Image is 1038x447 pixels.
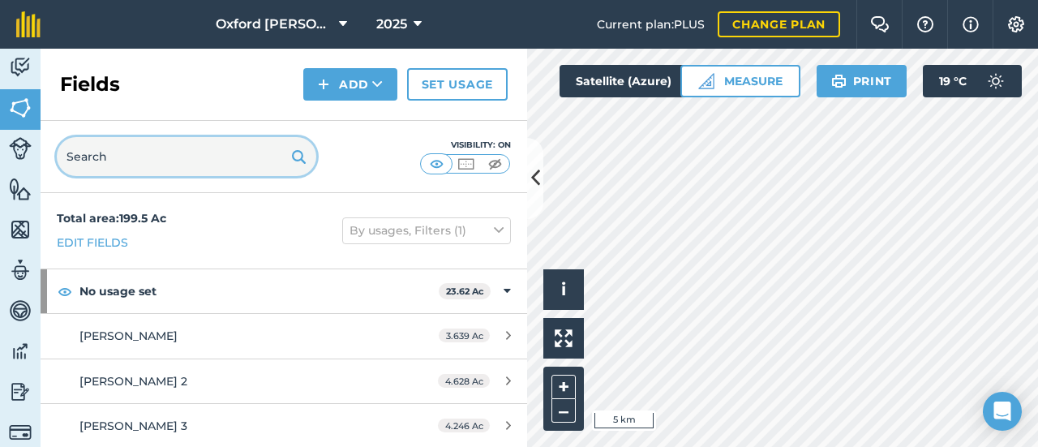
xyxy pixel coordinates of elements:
[427,156,447,172] img: svg+xml;base64,PHN2ZyB4bWxucz0iaHR0cDovL3d3dy53My5vcmcvMjAwMC9zdmciIHdpZHRoPSI1MCIgaGVpZ2h0PSI0MC...
[57,234,128,251] a: Edit fields
[9,55,32,80] img: svg+xml;base64,PD94bWwgdmVyc2lvbj0iMS4wIiBlbmNvZGluZz0idXRmLTgiPz4KPCEtLSBHZW5lcmF0b3I6IEFkb2JlIE...
[983,392,1022,431] div: Open Intercom Messenger
[916,16,935,32] img: A question mark icon
[291,147,307,166] img: svg+xml;base64,PHN2ZyB4bWxucz0iaHR0cDovL3d3dy53My5vcmcvMjAwMC9zdmciIHdpZHRoPSIxOSIgaGVpZ2h0PSIyNC...
[9,299,32,323] img: svg+xml;base64,PD94bWwgdmVyc2lvbj0iMS4wIiBlbmNvZGluZz0idXRmLTgiPz4KPCEtLSBHZW5lcmF0b3I6IEFkb2JlIE...
[698,73,714,89] img: Ruler icon
[485,156,505,172] img: svg+xml;base64,PHN2ZyB4bWxucz0iaHR0cDovL3d3dy53My5vcmcvMjAwMC9zdmciIHdpZHRoPSI1MCIgaGVpZ2h0PSI0MC...
[41,314,527,358] a: [PERSON_NAME]3.639 Ac
[438,419,490,432] span: 4.246 Ac
[16,11,41,37] img: fieldmargin Logo
[831,71,847,91] img: svg+xml;base64,PHN2ZyB4bWxucz0iaHR0cDovL3d3dy53My5vcmcvMjAwMC9zdmciIHdpZHRoPSIxOSIgaGVpZ2h0PSIyNC...
[439,329,490,342] span: 3.639 Ac
[303,68,397,101] button: Add
[561,279,566,299] span: i
[870,16,890,32] img: Two speech bubbles overlapping with the left bubble in the forefront
[551,375,576,399] button: +
[79,329,178,343] span: [PERSON_NAME]
[376,15,407,34] span: 2025
[9,421,32,444] img: svg+xml;base64,PD94bWwgdmVyc2lvbj0iMS4wIiBlbmNvZGluZz0idXRmLTgiPz4KPCEtLSBHZW5lcmF0b3I6IEFkb2JlIE...
[79,419,187,433] span: [PERSON_NAME] 3
[551,399,576,423] button: –
[9,217,32,242] img: svg+xml;base64,PHN2ZyB4bWxucz0iaHR0cDovL3d3dy53My5vcmcvMjAwMC9zdmciIHdpZHRoPSI1NiIgaGVpZ2h0PSI2MC...
[342,217,511,243] button: By usages, Filters (1)
[597,15,705,33] span: Current plan : PLUS
[216,15,332,34] span: Oxford [PERSON_NAME] Farm
[718,11,840,37] a: Change plan
[58,282,72,301] img: svg+xml;base64,PHN2ZyB4bWxucz0iaHR0cDovL3d3dy53My5vcmcvMjAwMC9zdmciIHdpZHRoPSIxOCIgaGVpZ2h0PSIyNC...
[9,380,32,404] img: svg+xml;base64,PD94bWwgdmVyc2lvbj0iMS4wIiBlbmNvZGluZz0idXRmLTgiPz4KPCEtLSBHZW5lcmF0b3I6IEFkb2JlIE...
[79,269,439,313] strong: No usage set
[9,96,32,120] img: svg+xml;base64,PHN2ZyB4bWxucz0iaHR0cDovL3d3dy53My5vcmcvMjAwMC9zdmciIHdpZHRoPSI1NiIgaGVpZ2h0PSI2MC...
[939,65,967,97] span: 19 ° C
[420,139,511,152] div: Visibility: On
[60,71,120,97] h2: Fields
[680,65,800,97] button: Measure
[57,137,316,176] input: Search
[9,258,32,282] img: svg+xml;base64,PD94bWwgdmVyc2lvbj0iMS4wIiBlbmNvZGluZz0idXRmLTgiPz4KPCEtLSBHZW5lcmF0b3I6IEFkb2JlIE...
[560,65,715,97] button: Satellite (Azure)
[79,374,187,389] span: [PERSON_NAME] 2
[438,374,490,388] span: 4.628 Ac
[407,68,508,101] a: Set usage
[555,329,573,347] img: Four arrows, one pointing top left, one top right, one bottom right and the last bottom left
[9,137,32,160] img: svg+xml;base64,PD94bWwgdmVyc2lvbj0iMS4wIiBlbmNvZGluZz0idXRmLTgiPz4KPCEtLSBHZW5lcmF0b3I6IEFkb2JlIE...
[57,211,166,226] strong: Total area : 199.5 Ac
[9,339,32,363] img: svg+xml;base64,PD94bWwgdmVyc2lvbj0iMS4wIiBlbmNvZGluZz0idXRmLTgiPz4KPCEtLSBHZW5lcmF0b3I6IEFkb2JlIE...
[923,65,1022,97] button: 19 °C
[817,65,907,97] button: Print
[41,359,527,403] a: [PERSON_NAME] 24.628 Ac
[980,65,1012,97] img: svg+xml;base64,PD94bWwgdmVyc2lvbj0iMS4wIiBlbmNvZGluZz0idXRmLTgiPz4KPCEtLSBHZW5lcmF0b3I6IEFkb2JlIE...
[963,15,979,34] img: svg+xml;base64,PHN2ZyB4bWxucz0iaHR0cDovL3d3dy53My5vcmcvMjAwMC9zdmciIHdpZHRoPSIxNyIgaGVpZ2h0PSIxNy...
[543,269,584,310] button: i
[1006,16,1026,32] img: A cog icon
[446,286,484,297] strong: 23.62 Ac
[41,269,527,313] div: No usage set23.62 Ac
[9,177,32,201] img: svg+xml;base64,PHN2ZyB4bWxucz0iaHR0cDovL3d3dy53My5vcmcvMjAwMC9zdmciIHdpZHRoPSI1NiIgaGVpZ2h0PSI2MC...
[318,75,329,94] img: svg+xml;base64,PHN2ZyB4bWxucz0iaHR0cDovL3d3dy53My5vcmcvMjAwMC9zdmciIHdpZHRoPSIxNCIgaGVpZ2h0PSIyNC...
[456,156,476,172] img: svg+xml;base64,PHN2ZyB4bWxucz0iaHR0cDovL3d3dy53My5vcmcvMjAwMC9zdmciIHdpZHRoPSI1MCIgaGVpZ2h0PSI0MC...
